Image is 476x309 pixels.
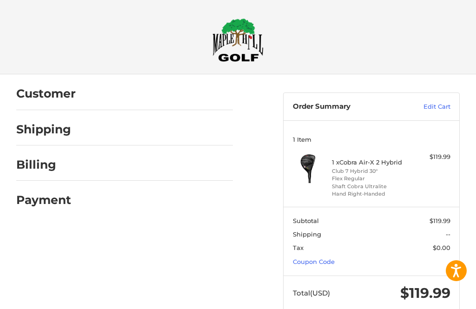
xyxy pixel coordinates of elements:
[433,244,450,251] span: $0.00
[430,217,450,224] span: $119.99
[293,244,304,251] span: Tax
[293,289,330,297] span: Total (USD)
[332,158,409,166] h4: 1 x Cobra Air-X 2 Hybrid
[399,284,476,309] iframe: Google Customer Reviews
[332,183,409,191] li: Shaft Cobra Ultralite
[16,86,76,101] h2: Customer
[293,136,450,143] h3: 1 Item
[293,258,335,265] a: Coupon Code
[400,102,450,112] a: Edit Cart
[16,193,71,207] h2: Payment
[332,190,409,198] li: Hand Right-Handed
[16,158,71,172] h2: Billing
[293,217,319,224] span: Subtotal
[16,122,71,137] h2: Shipping
[446,230,450,238] span: --
[411,152,450,162] div: $119.99
[332,175,409,183] li: Flex Regular
[212,18,264,62] img: Maple Hill Golf
[293,230,321,238] span: Shipping
[293,102,400,112] h3: Order Summary
[332,167,409,175] li: Club 7 Hybrid 30°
